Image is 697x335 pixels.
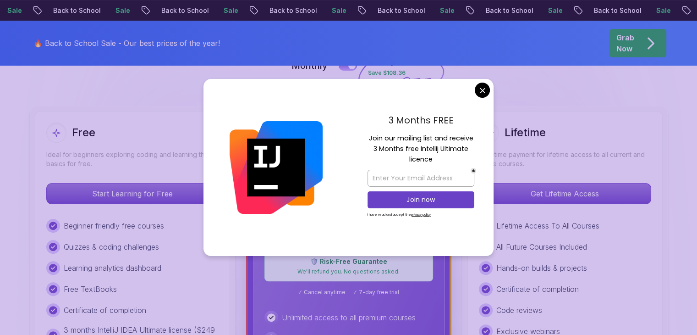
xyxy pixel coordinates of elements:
p: Sale [622,6,652,15]
p: Quizzes & coding challenges [64,241,159,252]
p: Sale [190,6,219,15]
p: Sale [82,6,111,15]
p: Lifetime Access To All Courses [496,220,599,231]
p: We'll refund you. No questions asked. [270,268,427,275]
span: ✓ 7-day free trial [353,289,399,296]
p: 🛡️ Risk-Free Guarantee [270,257,427,266]
p: One-time payment for lifetime access to all current and future courses. [479,150,651,168]
p: Sale [406,6,435,15]
p: Learning analytics dashboard [64,262,161,274]
button: Get Lifetime Access [479,183,651,204]
p: Back to School [19,6,82,15]
a: Get Lifetime Access [479,189,651,198]
p: Beginner friendly free courses [64,220,164,231]
p: Back to School [127,6,190,15]
span: ✓ Cancel anytime [298,289,346,296]
p: Back to School [236,6,298,15]
p: Free TextBooks [64,284,117,295]
p: Grab Now [616,32,634,54]
h2: Free [72,125,95,140]
p: Back to School [452,6,514,15]
p: Sale [298,6,327,15]
button: Start Learning for Free [46,183,219,204]
p: Monthly [291,59,328,72]
a: Start Learning for Free [46,189,219,198]
p: Ideal for beginners exploring coding and learning the basics for free. [46,150,219,168]
p: Certificate of completion [496,284,579,295]
p: Hands-on builds & projects [496,262,587,274]
p: All Future Courses Included [496,241,587,252]
p: 🔥 Back to School Sale - Our best prices of the year! [33,38,220,49]
p: Unlimited access to all premium courses [282,312,416,323]
p: Certificate of completion [64,305,146,316]
p: Back to School [560,6,622,15]
p: Start Learning for Free [47,184,218,204]
p: Code reviews [496,305,542,316]
h2: Lifetime [505,125,546,140]
p: Back to School [344,6,406,15]
p: Sale [514,6,543,15]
